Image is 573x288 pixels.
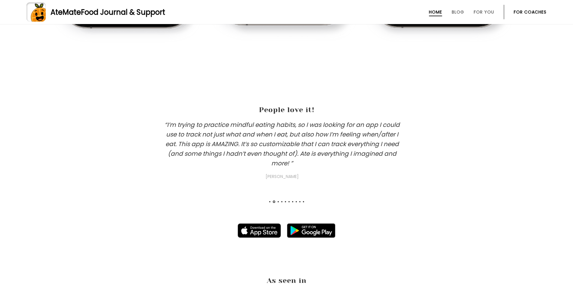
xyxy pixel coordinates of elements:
[81,7,165,17] span: Food Journal & Support
[287,223,335,238] img: badge-download-google.png
[162,173,402,180] span: [PERSON_NAME]
[46,7,165,17] div: AteMate
[238,223,281,238] img: badge-download-apple.svg
[26,2,547,22] a: AteMateFood Journal & Support
[429,10,442,14] a: Home
[452,10,464,14] a: Blog
[162,120,402,180] h3: “I’m trying to practice mindful eating habits, so I was looking for an app I could use to track n...
[514,10,547,14] a: For Coaches
[7,276,566,285] h2: As seen in
[474,10,494,14] a: For You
